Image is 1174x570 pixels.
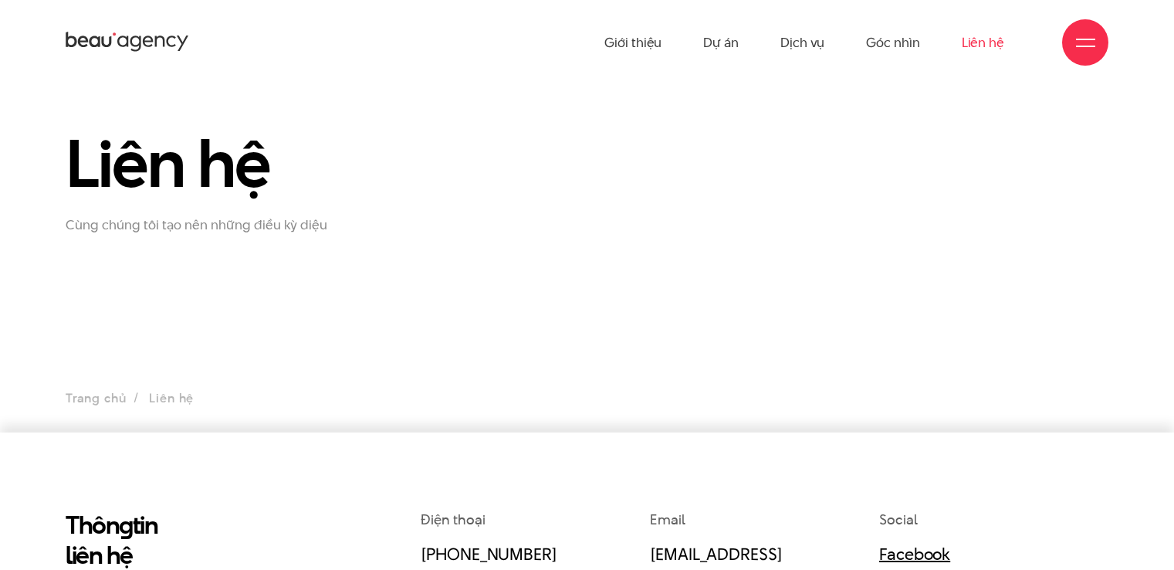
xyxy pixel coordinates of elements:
a: Trang chủ [66,389,126,407]
en: g [119,507,133,542]
h2: Thôn tin liên hệ [66,510,309,570]
span: Điện thoại [421,510,485,529]
span: Email [650,510,685,529]
a: Facebook [879,542,950,565]
a: [PHONE_NUMBER] [421,542,557,565]
span: Social [879,510,917,529]
h1: Liên hệ [66,127,398,198]
p: Cùng chúng tôi tạo nên những điều kỳ diệu [66,217,398,233]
